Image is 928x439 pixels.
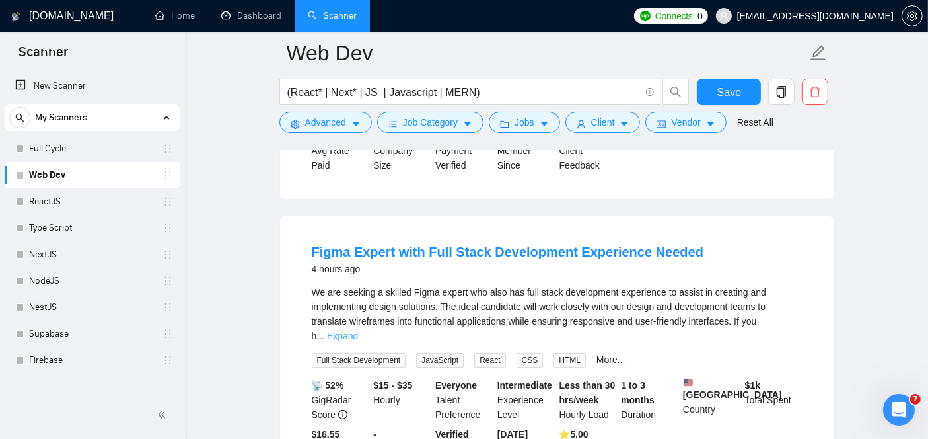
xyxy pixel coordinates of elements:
[565,112,641,133] button: userClientcaret-down
[312,245,704,259] a: Figma Expert with Full Stack Development Experience Needed
[577,119,586,129] span: user
[745,380,760,391] b: $ 1k
[29,136,155,162] a: Full Cycle
[162,302,173,313] span: holder
[515,115,534,130] span: Jobs
[312,353,406,368] span: Full Stack Development
[309,378,371,422] div: GigRadar Score
[902,5,923,26] button: setting
[621,380,655,405] b: 1 to 3 months
[287,36,807,69] input: Scanner name...
[500,119,509,129] span: folder
[803,86,828,98] span: delete
[463,119,472,129] span: caret-down
[591,115,615,130] span: Client
[902,11,923,21] a: setting
[29,188,155,215] a: ReactJS
[910,394,921,405] span: 7
[316,331,324,341] span: ...
[489,112,560,133] button: folderJobscaret-down
[162,249,173,260] span: holder
[620,119,629,129] span: caret-down
[697,79,761,105] button: Save
[640,11,651,21] img: upwork-logo.png
[162,196,173,207] span: holder
[802,79,828,105] button: delete
[657,119,666,129] span: idcard
[29,268,155,294] a: NodeJS
[162,143,173,154] span: holder
[162,223,173,233] span: holder
[351,119,361,129] span: caret-down
[377,112,483,133] button: barsJob Categorycaret-down
[291,119,300,129] span: setting
[29,215,155,241] a: Type Script
[683,378,782,400] b: [GEOGRAPHIC_DATA]
[312,380,344,391] b: 📡 52%
[662,79,689,105] button: search
[305,115,346,130] span: Advanced
[15,73,169,99] a: New Scanner
[162,329,173,339] span: holder
[557,129,619,173] div: Client Feedback
[769,86,794,98] span: copy
[433,129,495,173] div: Payment Verified
[403,115,458,130] span: Job Category
[162,355,173,366] span: holder
[162,170,173,180] span: holder
[553,353,586,368] span: HTML
[416,353,464,368] span: JavaScript
[618,378,680,422] div: Duration
[29,162,155,188] a: Web Dev
[157,408,170,421] span: double-left
[768,79,795,105] button: copy
[309,129,371,173] div: Avg Rate Paid
[388,119,398,129] span: bars
[373,380,412,391] b: $15 - $35
[540,119,549,129] span: caret-down
[497,380,552,391] b: Intermediate
[663,86,688,98] span: search
[308,10,357,21] a: searchScanner
[902,11,922,21] span: setting
[155,10,195,21] a: homeHome
[719,11,729,20] span: user
[371,129,433,173] div: Company Size
[221,10,281,21] a: dashboardDashboard
[162,276,173,286] span: holder
[8,42,79,70] span: Scanner
[29,241,155,268] a: NextJS
[697,9,703,23] span: 0
[327,331,358,341] a: Expand
[312,287,766,341] span: We are seeking a skilled Figma expert who also has full stack development experience to assist in...
[810,44,827,61] span: edit
[435,380,477,391] b: Everyone
[517,353,544,368] span: CSS
[680,378,742,422] div: Country
[706,119,715,129] span: caret-down
[645,112,726,133] button: idcardVendorcaret-down
[596,354,625,365] a: More...
[646,88,655,97] span: info-circle
[495,129,557,173] div: Member Since
[312,285,802,343] div: We are seeking a skilled Figma expert who also has full stack development experience to assist in...
[883,394,915,426] iframe: Intercom live chat
[742,378,804,422] div: Total Spent
[737,115,773,130] a: Reset All
[684,378,693,387] img: 🇺🇸
[5,73,180,99] li: New Scanner
[474,353,505,368] span: React
[671,115,700,130] span: Vendor
[557,378,619,422] div: Hourly Load
[287,84,640,100] input: Search Freelance Jobs...
[312,261,704,277] div: 4 hours ago
[433,378,495,422] div: Talent Preference
[10,113,30,122] span: search
[279,112,372,133] button: settingAdvancedcaret-down
[29,294,155,321] a: NestJS
[9,107,30,128] button: search
[717,84,741,100] span: Save
[35,104,87,131] span: My Scanners
[338,410,347,419] span: info-circle
[5,104,180,374] li: My Scanners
